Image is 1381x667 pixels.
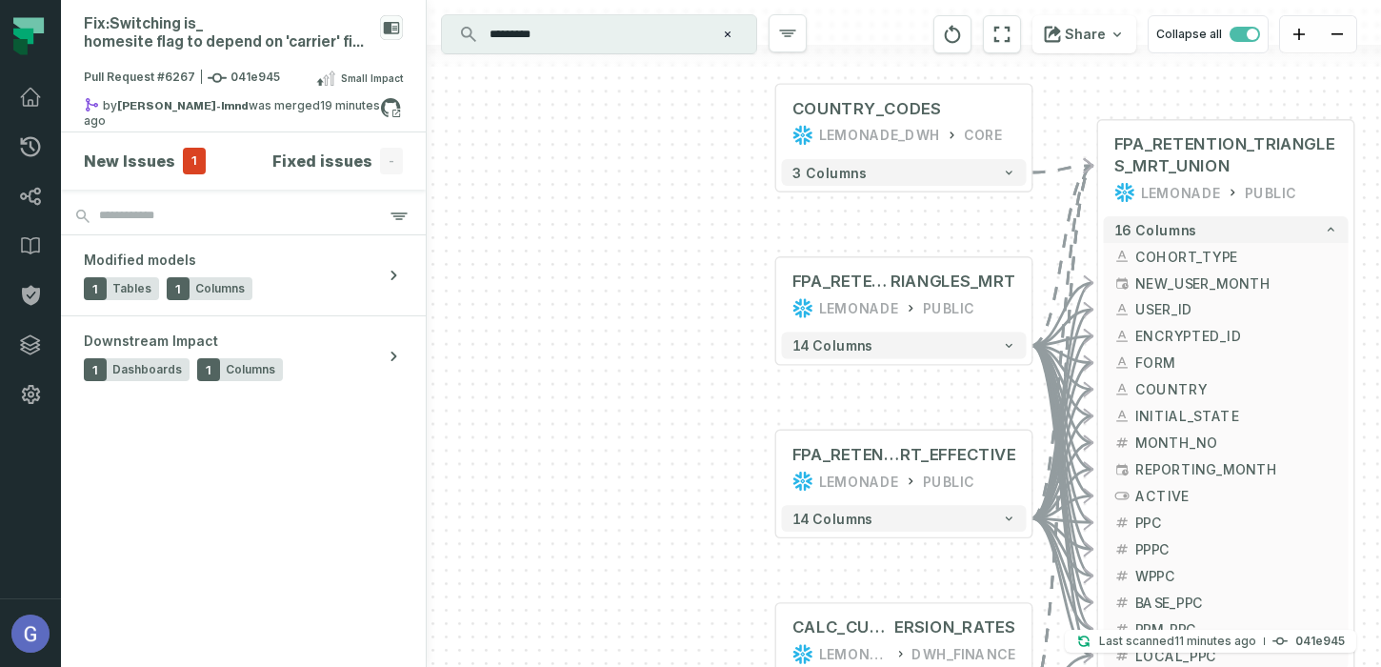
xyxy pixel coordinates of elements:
[11,615,50,653] img: avatar of Gabe Adler-Cohen
[1114,515,1131,531] span: float
[167,277,190,300] span: 1
[1114,354,1131,371] span: string
[84,332,218,351] span: Downstream Impact
[1031,443,1092,519] g: Edge from 8281ee5405ae0030dada059c56440135 to 5ed606b58505119e8e84d7eb66edad9c
[1104,350,1349,376] button: FORM
[1104,509,1349,536] button: PPC
[1031,363,1092,518] g: Edge from 8281ee5405ae0030dada059c56440135 to 5ed606b58505119e8e84d7eb66edad9c
[1104,403,1349,430] button: INITIAL_STATE
[84,97,380,120] div: by was merged
[1141,182,1221,203] div: LEMONADE
[923,471,974,492] div: PUBLIC
[792,271,1016,292] div: FPA_RETENTION_TRIANGLES_MRT
[1135,619,1337,639] span: PPM_PPC
[1104,589,1349,616] button: BASE_PPC
[923,297,974,318] div: PUBLIC
[1135,353,1337,373] span: FORM
[1114,621,1131,637] span: float
[84,148,403,174] button: New Issues1Fixed issues-
[1031,346,1092,470] g: Edge from c4c6df20df9b5542f2abab2b318f3d92 to 5ed606b58505119e8e84d7eb66edad9c
[1104,456,1349,483] button: REPORTING_MONTH
[1104,270,1349,296] button: NEW_USER_MONTH
[1104,430,1349,456] button: MONTH_NO
[1031,336,1092,518] g: Edge from 8281ee5405ae0030dada059c56440135 to 5ed606b58505119e8e84d7eb66edad9c
[718,25,737,44] button: Clear search query
[61,316,426,396] button: Downstream Impact1Dashboards1Columns
[792,271,891,292] span: FPA_RETENTION_T
[1031,518,1092,549] g: Edge from 8281ee5405ae0030dada059c56440135 to 5ed606b58505119e8e84d7eb66edad9c
[1295,636,1345,647] h4: 041e945
[378,95,403,120] a: View on github
[1114,461,1131,477] span: date
[84,15,372,51] div: Fix: Switching is_homesite flag to depend on 'carrier' field
[964,125,1003,146] div: CORE
[819,643,889,664] div: LEMONADE_DWH
[1135,593,1337,613] span: BASE_PPC
[1114,568,1131,584] span: float
[117,100,249,111] strong: gabe-cohen-lmnd
[1031,166,1092,172] g: Edge from b2fd06979c2cf98f00b47ee18eb45372 to 5ed606b58505119e8e84d7eb66edad9c
[1104,376,1349,403] button: COUNTRY
[84,150,175,172] h4: New Issues
[792,511,873,527] span: 14 columns
[1135,326,1337,346] span: ENCRYPTED_ID
[1031,283,1092,518] g: Edge from 8281ee5405ae0030dada059c56440135 to 5ed606b58505119e8e84d7eb66edad9c
[1114,408,1131,424] span: string
[1031,166,1092,518] g: Edge from 8281ee5405ae0030dada059c56440135 to 5ed606b58505119e8e84d7eb66edad9c
[1135,299,1337,319] span: USER_ID
[380,148,403,174] span: -
[1031,518,1092,656] g: Edge from 8281ee5405ae0030dada059c56440135 to 5ed606b58505119e8e84d7eb66edad9c
[1114,595,1131,611] span: float
[84,251,196,270] span: Modified models
[84,98,380,128] relative-time: Oct 15, 2025, 1:53 PM EDT
[1135,247,1337,267] span: COHORT_TYPE
[272,150,372,172] h4: Fixed issues
[1104,562,1349,589] button: WPPC
[341,71,403,86] span: Small Impact
[1114,488,1131,504] span: boolean
[1114,328,1131,344] span: string
[1104,323,1349,350] button: ENCRYPTED_ID
[1104,243,1349,270] button: COHORT_TYPE
[84,358,107,381] span: 1
[1280,16,1318,53] button: zoom in
[1318,16,1356,53] button: zoom out
[1174,634,1256,648] relative-time: Oct 15, 2025, 2:02 PM EDT
[84,277,107,300] span: 1
[183,148,206,174] span: 1
[819,125,940,146] div: LEMONADE_DWH
[1245,182,1296,203] div: PUBLIC
[1114,275,1131,292] span: date
[1031,416,1092,519] g: Edge from 8281ee5405ae0030dada059c56440135 to 5ed606b58505119e8e84d7eb66edad9c
[1114,648,1131,664] span: float
[819,471,899,492] div: LEMONADE
[197,358,220,381] span: 1
[1104,536,1349,562] button: PPPC
[911,643,1015,664] div: DWH_FINANCE
[900,444,1016,465] span: RT_EFFECTIVE
[1031,346,1092,496] g: Edge from c4c6df20df9b5542f2abab2b318f3d92 to 5ed606b58505119e8e84d7eb66edad9c
[1031,310,1092,518] g: Edge from 8281ee5405ae0030dada059c56440135 to 5ed606b58505119e8e84d7eb66edad9c
[1135,379,1337,399] span: COUNTRY
[112,281,151,296] span: Tables
[1135,566,1337,586] span: WPPC
[1032,15,1136,53] button: Share
[1135,646,1337,666] span: LOCAL_PPC
[1135,433,1337,453] span: MONTH_NO
[1114,381,1131,397] span: string
[1114,249,1131,265] span: string
[1135,486,1337,506] span: ACTIVE
[792,617,895,638] span: CALC_CURRENCY_CONV
[1135,539,1337,559] span: PPPC
[792,444,900,465] span: FPA_RETENTION_TRIANGLES_M
[1114,222,1197,238] span: 16 columns
[1099,632,1256,651] p: Last scanned
[894,617,1015,638] span: ERSION_RATES
[1135,406,1337,426] span: INITIAL_STATE
[1031,518,1092,576] g: Edge from 8281ee5405ae0030dada059c56440135 to 5ed606b58505119e8e84d7eb66edad9c
[792,98,941,119] div: COUNTRY_CODES
[792,617,1016,638] div: CALC_CURRENCY_CONVERSION_RATES
[1065,630,1356,653] button: Last scanned[DATE] 2:02:21 PM041e945
[1104,296,1349,323] button: USER_ID
[1104,482,1349,509] button: ACTIVE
